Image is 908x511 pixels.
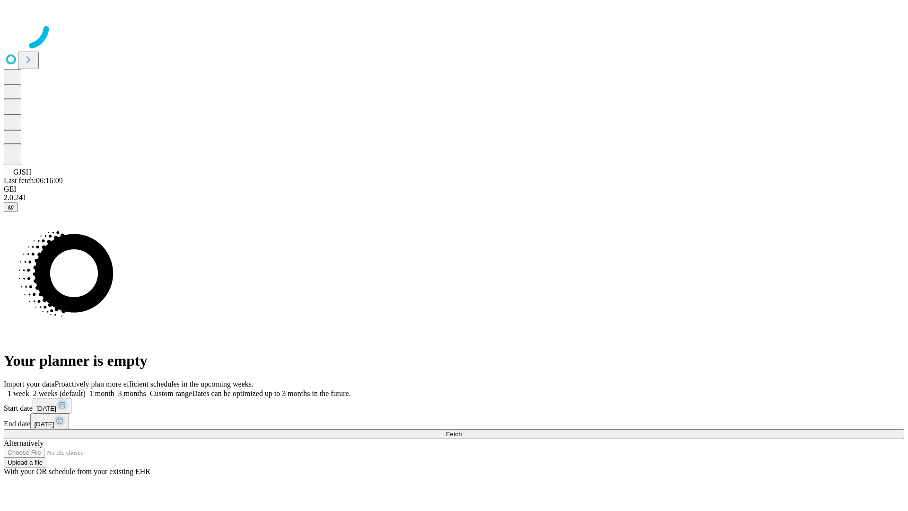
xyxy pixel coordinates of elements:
[118,389,146,397] span: 3 months
[4,380,55,388] span: Import your data
[4,467,150,476] span: With your OR schedule from your existing EHR
[4,202,18,212] button: @
[8,389,29,397] span: 1 week
[150,389,192,397] span: Custom range
[4,458,46,467] button: Upload a file
[55,380,253,388] span: Proactively plan more efficient schedules in the upcoming weeks.
[89,389,114,397] span: 1 month
[33,389,86,397] span: 2 weeks (default)
[4,439,44,447] span: Alternatively
[30,414,69,429] button: [DATE]
[4,429,904,439] button: Fetch
[36,405,56,412] span: [DATE]
[192,389,350,397] span: Dates can be optimized up to 3 months in the future.
[13,168,31,176] span: GJSH
[4,414,904,429] div: End date
[8,203,14,211] span: @
[4,398,904,414] div: Start date
[34,421,54,428] span: [DATE]
[4,352,904,370] h1: Your planner is empty
[4,176,63,185] span: Last fetch: 06:16:09
[4,194,904,202] div: 2.0.241
[33,398,71,414] button: [DATE]
[4,185,904,194] div: GEI
[446,431,462,438] span: Fetch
